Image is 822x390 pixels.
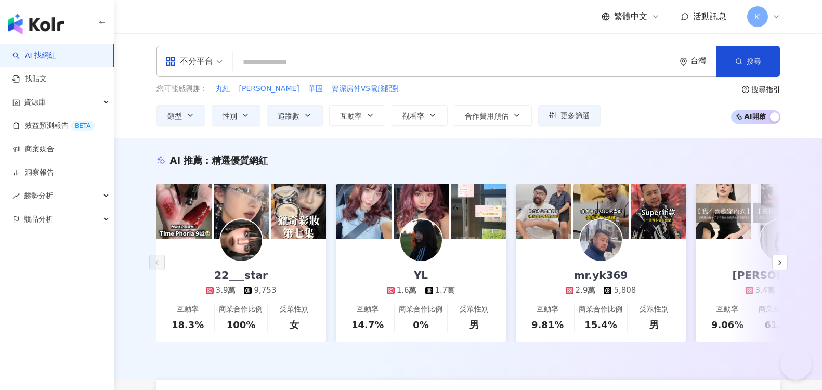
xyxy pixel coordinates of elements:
[271,184,326,239] img: post-image
[156,84,207,94] span: 您可能感興趣：
[454,105,532,126] button: 合作費用預估
[399,304,442,315] div: 商業合作比例
[216,285,236,296] div: 3.9萬
[690,57,716,66] div: 台灣
[204,268,278,282] div: 22___star
[308,83,323,95] button: 華固
[755,11,760,22] span: K
[747,57,761,66] span: 搜尋
[308,84,323,94] span: 華固
[332,84,399,94] span: 資深房仲VS電腦配對
[516,239,686,342] a: mr.yk3692.9萬5,808互動率9.81%商業合作比例15.4%受眾性別男
[156,105,205,126] button: 類型
[172,318,204,331] div: 18.3%
[165,53,213,70] div: 不分平台
[755,285,776,296] div: 3.4萬
[12,74,47,84] a: 找貼文
[220,219,262,261] img: KOL Avatar
[764,318,797,331] div: 61.4%
[465,112,508,120] span: 合作費用預估
[12,144,54,154] a: 商案媒合
[280,304,309,315] div: 受眾性別
[531,318,564,331] div: 9.81%
[223,112,237,120] span: 性別
[177,304,199,315] div: 互動率
[278,112,299,120] span: 追蹤數
[156,184,212,239] img: post-image
[12,50,56,61] a: searchAI 找網紅
[538,105,601,126] button: 更多篩選
[216,84,230,94] span: 丸紅
[290,318,299,331] div: 女
[357,304,379,315] div: 互動率
[614,11,647,22] span: 繁體中文
[24,207,53,231] span: 競品分析
[394,184,449,239] img: post-image
[460,304,489,315] div: 受眾性別
[336,184,392,239] img: post-image
[351,318,384,331] div: 14.7%
[711,318,743,331] div: 9.06%
[580,219,622,261] img: KOL Avatar
[156,239,326,342] a: 22___star3.9萬9,753互動率18.3%商業合作比例100%受眾性別女
[435,285,455,296] div: 1.7萬
[400,219,442,261] img: KOL Avatar
[392,105,448,126] button: 觀看率
[696,184,751,239] img: post-image
[413,318,429,331] div: 0%
[537,304,558,315] div: 互動率
[215,83,231,95] button: 丸紅
[212,155,268,166] span: 精選優質網紅
[576,285,596,296] div: 2.9萬
[753,184,808,239] img: post-image
[214,184,269,239] img: post-image
[12,192,20,200] span: rise
[12,121,95,131] a: 效益預測報告BETA
[24,184,53,207] span: 趨勢分析
[403,268,438,282] div: YL
[8,14,64,34] img: logo
[614,285,636,296] div: 5,808
[24,90,46,114] span: 資源庫
[469,318,479,331] div: 男
[397,285,417,296] div: 1.6萬
[640,304,669,315] div: 受眾性別
[239,83,300,95] button: [PERSON_NAME]
[716,304,738,315] div: 互動率
[165,56,176,67] span: appstore
[693,11,726,21] span: 活動訊息
[167,112,182,120] span: 類型
[560,111,590,120] span: 更多篩選
[212,105,260,126] button: 性別
[331,83,400,95] button: 資深房仲VS電腦配對
[573,184,629,239] img: post-image
[402,112,424,120] span: 觀看率
[267,105,323,126] button: 追蹤數
[579,304,622,315] div: 商業合作比例
[239,84,299,94] span: [PERSON_NAME]
[516,184,571,239] img: post-image
[649,318,659,331] div: 男
[340,112,362,120] span: 互動率
[170,154,268,167] div: AI 推薦 ：
[751,85,780,94] div: 搜尋指引
[451,184,506,239] img: post-image
[716,46,780,77] button: 搜尋
[227,318,256,331] div: 100%
[12,167,54,178] a: 洞察報告
[219,304,263,315] div: 商業合作比例
[759,304,802,315] div: 商業合作比例
[329,105,385,126] button: 互動率
[564,268,638,282] div: mr.yk369
[336,239,506,342] a: YL1.6萬1.7萬互動率14.7%商業合作比例0%受眾性別男
[584,318,617,331] div: 15.4%
[742,86,749,93] span: question-circle
[680,58,687,66] span: environment
[631,184,686,239] img: post-image
[760,219,802,261] img: KOL Avatar
[254,285,276,296] div: 9,753
[780,348,812,380] iframe: Help Scout Beacon - Open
